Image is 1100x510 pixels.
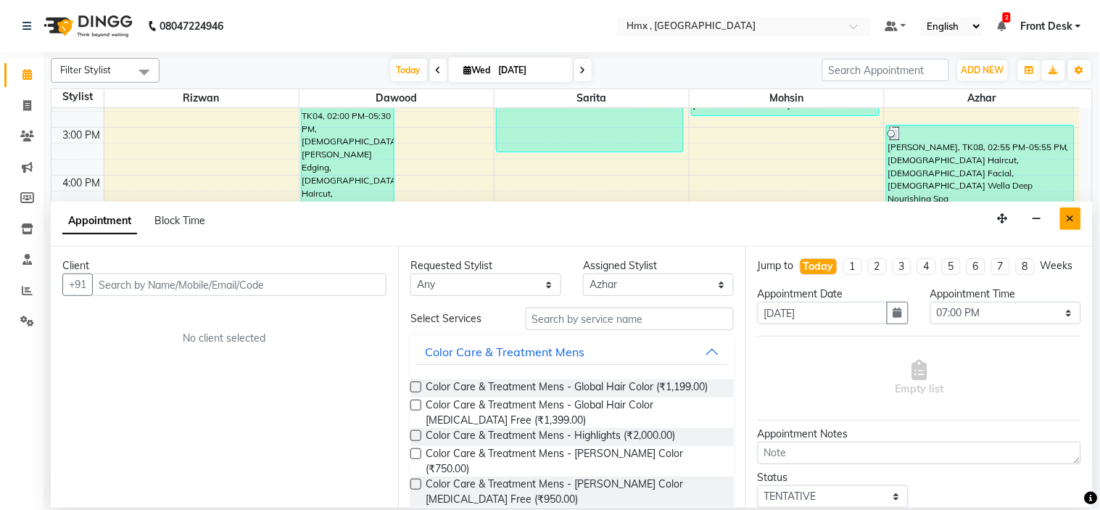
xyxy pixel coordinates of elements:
input: Search by service name [526,308,734,330]
span: Filter Stylist [60,64,111,75]
span: Color Care & Treatment Mens - [PERSON_NAME] Color [MEDICAL_DATA] Free (₹950.00) [426,477,722,507]
div: No client selected [97,331,352,346]
span: Front Desk [1020,19,1072,34]
button: Color Care & Treatment Mens [416,339,728,365]
input: 2025-09-03 [495,59,567,81]
li: 5 [942,258,961,275]
div: 4:00 PM [60,176,104,191]
span: Color Care & Treatment Mens - [PERSON_NAME] Color (₹750.00) [426,446,722,477]
span: Azhar [885,89,1080,107]
span: 2 [1003,12,1011,22]
div: Appointment Time [930,287,1081,302]
div: Requested Stylist [410,258,561,273]
div: Appointment Date [758,287,909,302]
div: Weeks [1041,258,1073,273]
span: Sarita [495,89,689,107]
li: 6 [967,258,985,275]
li: 1 [843,258,862,275]
span: Color Care & Treatment Mens - Global Hair Color (₹1,199.00) [426,379,708,398]
input: Search by Name/Mobile/Email/Code [92,273,386,296]
span: Appointment [62,208,137,234]
span: Dawood [299,89,494,107]
b: 08047224946 [160,6,223,46]
li: 4 [917,258,936,275]
div: Stylist [51,89,104,104]
div: Appointment Notes [758,427,1081,442]
div: 3:00 PM [60,128,104,143]
li: 3 [893,258,911,275]
li: 7 [991,258,1010,275]
div: [PERSON_NAME], TK08, 02:55 PM-05:55 PM, [DEMOGRAPHIC_DATA] Haircut,[DEMOGRAPHIC_DATA] Facial,[DEM... [887,126,1074,268]
div: Client [62,258,386,273]
div: Today [803,259,834,274]
span: Rizwan [104,89,299,107]
button: Close [1060,207,1081,230]
a: 2 [997,20,1006,33]
li: 8 [1016,258,1035,275]
button: +91 [62,273,93,296]
div: Assigned Stylist [583,258,734,273]
button: ADD NEW [958,60,1008,81]
li: 2 [868,258,887,275]
div: Select Services [400,311,515,326]
span: Color Care & Treatment Mens - Global Hair Color [MEDICAL_DATA] Free (₹1,399.00) [426,398,722,428]
span: Today [391,59,427,81]
span: Wed [460,65,495,75]
div: Jump to [758,258,794,273]
span: Empty list [896,360,944,397]
div: Color Care & Treatment Mens [425,343,584,361]
span: Block Time [154,214,205,227]
span: ADD NEW [962,65,1004,75]
span: Mohsin [690,89,884,107]
div: Status [758,470,909,485]
img: logo [37,6,136,46]
span: Color Care & Treatment Mens - Highlights (₹2,000.00) [426,428,675,446]
div: [PERSON_NAME], TK04, 02:00 PM-05:30 PM, [DEMOGRAPHIC_DATA] [PERSON_NAME] Edging,[DEMOGRAPHIC_DATA... [302,81,394,247]
input: yyyy-mm-dd [758,302,888,324]
input: Search Appointment [822,59,949,81]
